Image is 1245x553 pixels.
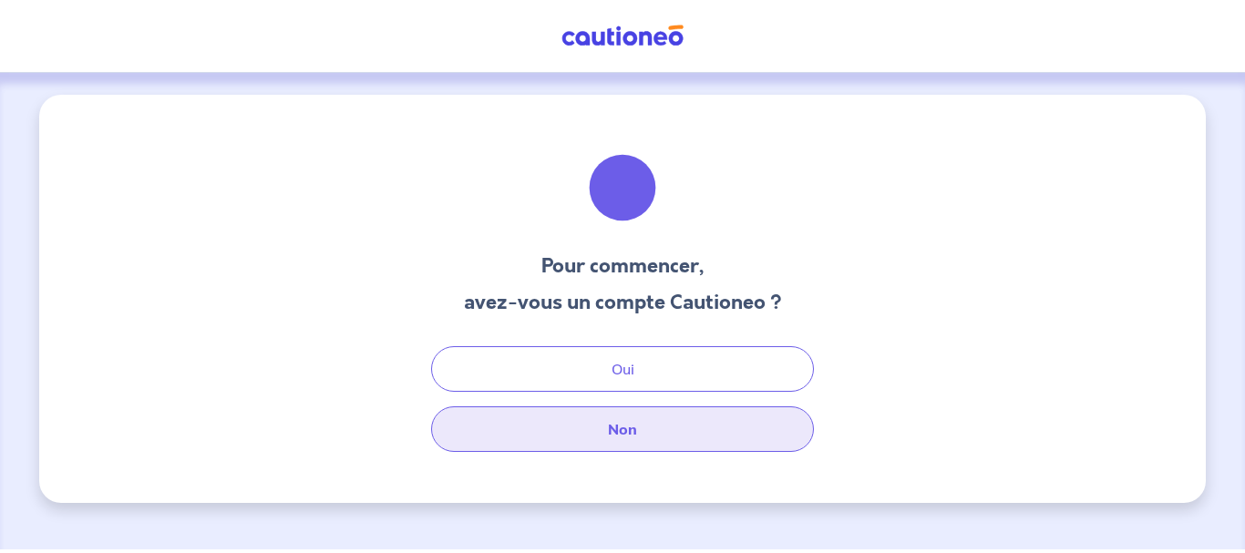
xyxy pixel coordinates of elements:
h3: Pour commencer, [464,251,782,281]
img: illu_welcome.svg [573,138,672,237]
img: Cautioneo [554,25,691,47]
button: Oui [431,346,814,392]
button: Non [431,406,814,452]
h3: avez-vous un compte Cautioneo ? [464,288,782,317]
